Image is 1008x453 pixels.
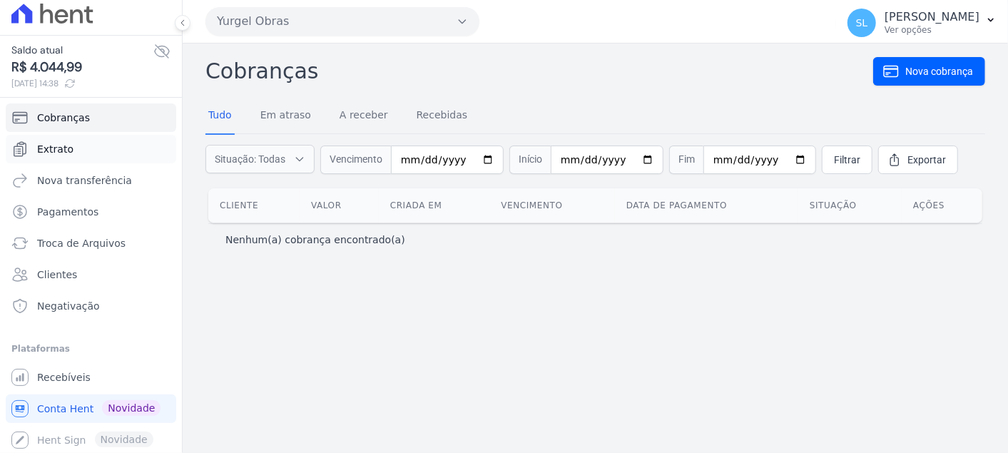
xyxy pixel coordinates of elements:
[669,146,703,174] span: Fim
[905,64,973,78] span: Nova cobrança
[205,7,479,36] button: Yurgel Obras
[37,111,90,125] span: Cobranças
[834,153,860,167] span: Filtrar
[258,98,314,135] a: Em atraso
[205,98,235,135] a: Tudo
[205,145,315,173] button: Situação: Todas
[6,198,176,226] a: Pagamentos
[11,77,153,90] span: [DATE] 14:38
[205,55,873,87] h2: Cobranças
[822,146,872,174] a: Filtrar
[37,299,100,313] span: Negativação
[337,98,391,135] a: A receber
[37,205,98,219] span: Pagamentos
[873,57,985,86] a: Nova cobrança
[836,3,1008,43] button: SL [PERSON_NAME] Ver opções
[6,260,176,289] a: Clientes
[856,18,868,28] span: SL
[907,153,946,167] span: Exportar
[37,173,132,188] span: Nova transferência
[509,146,551,174] span: Início
[885,24,979,36] p: Ver opções
[6,292,176,320] a: Negativação
[215,152,285,166] span: Situação: Todas
[885,10,979,24] p: [PERSON_NAME]
[6,166,176,195] a: Nova transferência
[11,43,153,58] span: Saldo atual
[6,103,176,132] a: Cobranças
[6,229,176,258] a: Troca de Arquivos
[414,98,471,135] a: Recebidas
[300,188,379,223] th: Valor
[878,146,958,174] a: Exportar
[208,188,300,223] th: Cliente
[37,370,91,385] span: Recebíveis
[11,58,153,77] span: R$ 4.044,99
[6,135,176,163] a: Extrato
[6,363,176,392] a: Recebíveis
[11,340,170,357] div: Plataformas
[37,236,126,250] span: Troca de Arquivos
[615,188,798,223] th: Data de pagamento
[798,188,902,223] th: Situação
[37,402,93,416] span: Conta Hent
[320,146,391,174] span: Vencimento
[225,233,405,247] p: Nenhum(a) cobrança encontrado(a)
[489,188,615,223] th: Vencimento
[902,188,982,223] th: Ações
[37,268,77,282] span: Clientes
[102,400,161,416] span: Novidade
[6,395,176,423] a: Conta Hent Novidade
[37,142,73,156] span: Extrato
[379,188,490,223] th: Criada em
